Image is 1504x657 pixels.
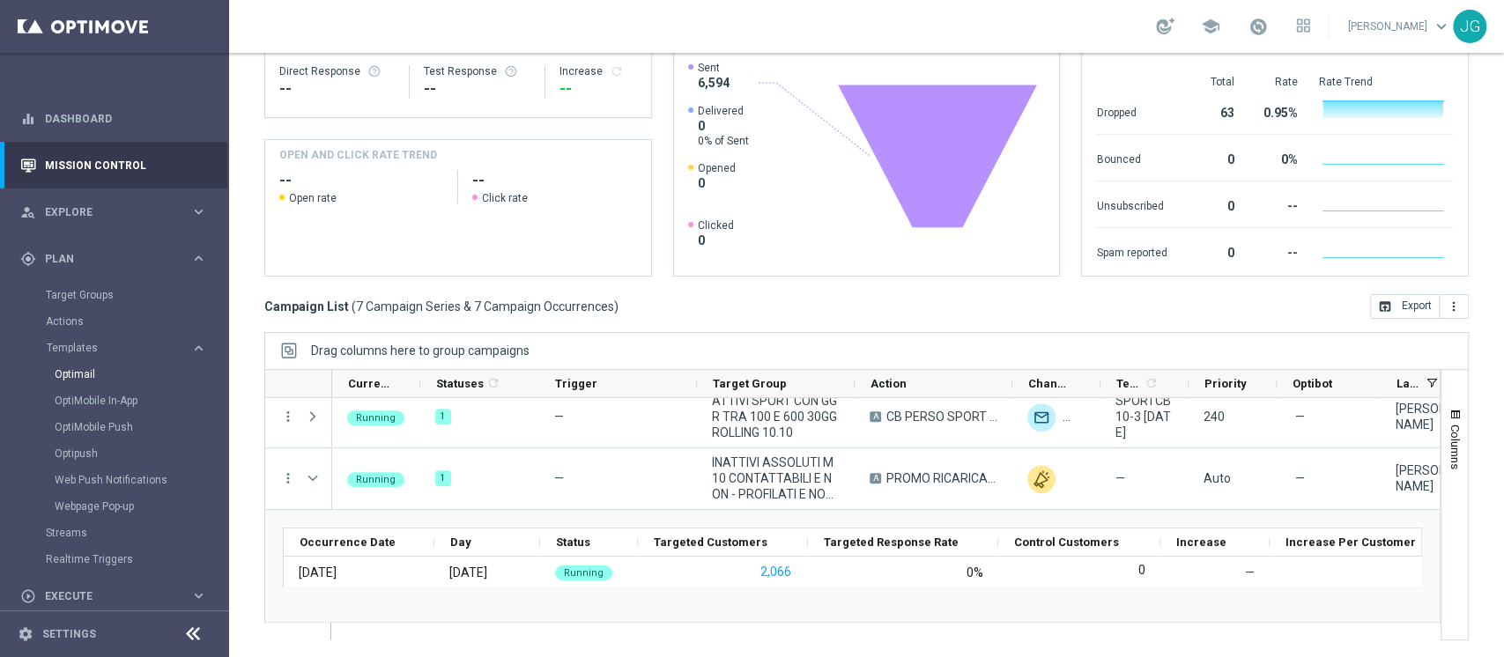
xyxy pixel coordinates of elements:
[564,567,604,579] span: Running
[1096,144,1167,172] div: Bounced
[1295,409,1305,424] span: —
[824,535,959,549] span: Targeted Response Rate
[1448,424,1463,469] span: Columns
[42,629,96,639] a: Settings
[555,564,612,580] colored-tag: Running
[47,343,190,353] div: Templates
[698,175,736,191] span: 0
[698,118,749,134] span: 0
[1096,190,1167,218] div: Unsubscribed
[1285,535,1416,549] span: Increase Per Customer
[20,204,190,220] div: Explore
[1028,377,1071,390] span: Channel
[55,440,227,467] div: Optipush
[1201,17,1220,36] span: school
[20,142,207,188] div: Mission Control
[55,473,183,487] a: Web Push Notifications
[55,467,227,493] div: Web Push Notifications
[1027,465,1056,493] img: Other
[424,64,531,78] div: Test Response
[871,377,907,390] span: Action
[1138,562,1145,578] label: 0
[46,526,183,540] a: Streams
[698,75,730,91] span: 6,594
[289,191,337,205] span: Open rate
[265,387,332,448] div: Press SPACE to select this row.
[435,409,451,424] div: 1
[20,588,190,604] div: Execute
[20,204,36,220] i: person_search
[356,299,614,314] span: 7 Campaign Series & 7 Campaign Occurrences
[55,420,183,434] a: OptiMobile Push
[55,367,183,381] a: Optimail
[190,340,207,357] i: keyboard_arrow_right
[19,589,208,603] button: play_circle_outline Execute keyboard_arrow_right
[347,409,404,425] colored-tag: Running
[698,134,749,148] span: 0% of Sent
[46,341,208,355] div: Templates keyboard_arrow_right
[886,470,997,486] span: PROMO RICARICA 50% MAX 100 EURO - SPENDIBILE TUTTI I GIOCHI
[55,414,227,440] div: OptiMobile Push
[436,377,484,390] span: Statuses
[46,552,183,566] a: Realtime Triggers
[1453,10,1486,43] div: JG
[435,470,451,486] div: 1
[1346,13,1453,40] a: [PERSON_NAME]keyboard_arrow_down
[554,471,564,485] span: —
[1370,294,1440,319] button: open_in_browser Export
[1063,403,1091,432] img: In-app Inbox
[712,454,840,502] span: INATTIVI ASSOLUTI M10 CONTATTABILI E NON - PROFILATI E NON 10.10
[1014,535,1119,549] span: Control Customers
[356,412,396,424] span: Running
[190,203,207,220] i: keyboard_arrow_right
[20,588,36,604] i: play_circle_outline
[19,205,208,219] button: person_search Explore keyboard_arrow_right
[559,64,637,78] div: Increase
[45,207,190,218] span: Explore
[1255,75,1297,89] div: Rate
[19,159,208,173] div: Mission Control
[484,373,500,393] span: Calculate column
[1116,377,1142,390] span: Templates
[486,376,500,390] i: refresh
[45,95,207,142] a: Dashboard
[424,78,531,100] div: --
[46,335,227,520] div: Templates
[55,394,183,408] a: OptiMobile In-App
[1188,97,1234,125] div: 63
[46,282,227,308] div: Target Groups
[870,473,881,484] span: A
[299,565,337,580] div: 10 Oct 2025
[1027,403,1056,432] img: Optimail
[1115,470,1125,486] span: —
[610,64,624,78] i: refresh
[279,170,443,191] h2: --
[45,142,207,188] a: Mission Control
[55,447,183,461] a: Optipush
[1396,462,1454,494] div: Jennyffer Gonzalez
[280,470,296,486] i: more_vert
[279,64,395,78] div: Direct Response
[1255,97,1297,125] div: 0.95%
[19,112,208,126] div: equalizer Dashboard
[1145,376,1159,390] i: refresh
[1096,97,1167,125] div: Dropped
[356,474,396,485] span: Running
[190,587,207,604] i: keyboard_arrow_right
[698,161,736,175] span: Opened
[45,254,190,264] span: Plan
[1096,237,1167,265] div: Spam reported
[614,299,619,314] span: )
[1397,377,1419,390] span: Last Modified By
[348,377,390,390] span: Current Status
[1188,237,1234,265] div: 0
[1370,299,1469,313] multiple-options-button: Export to CSV
[1204,377,1247,390] span: Priority
[698,104,749,118] span: Delivered
[654,535,767,549] span: Targeted Customers
[311,343,530,358] span: Drag columns here to group campaigns
[1188,75,1234,89] div: Total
